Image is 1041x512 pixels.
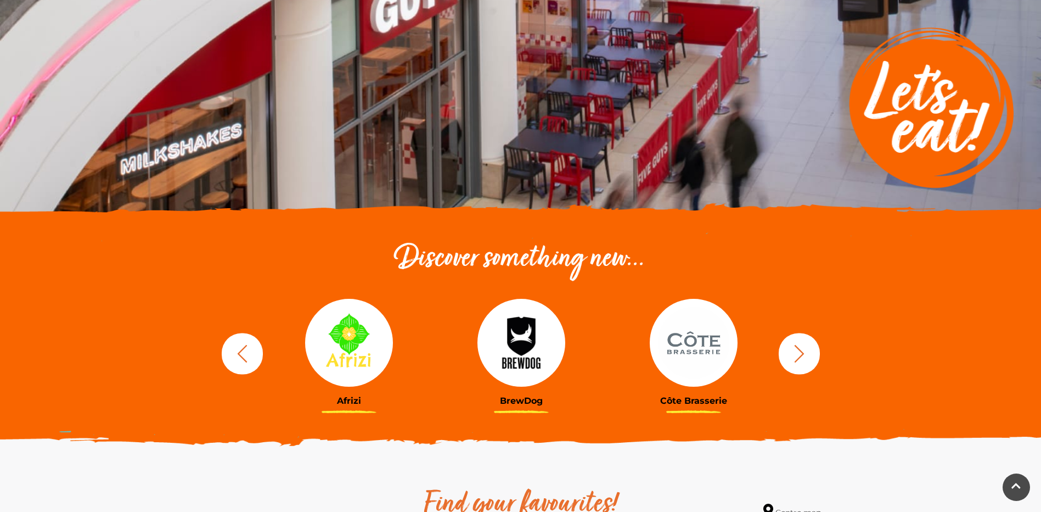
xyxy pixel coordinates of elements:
[271,396,427,406] h3: Afrizi
[216,242,825,277] h2: Discover something new...
[616,299,772,406] a: Côte Brasserie
[443,396,599,406] h3: BrewDog
[443,299,599,406] a: BrewDog
[616,396,772,406] h3: Côte Brasserie
[271,299,427,406] a: Afrizi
